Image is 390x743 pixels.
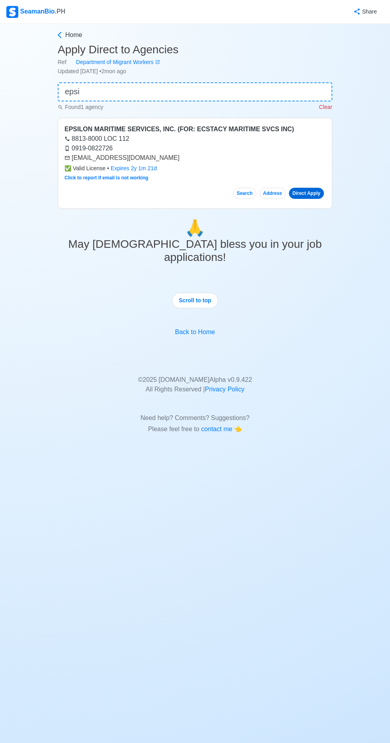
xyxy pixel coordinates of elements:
[66,58,160,66] a: Department of Migrant Workers
[6,6,65,18] div: SeamanBio
[201,426,234,432] span: contact me
[58,68,126,74] span: Updated [DATE] • 2mon ago
[56,30,332,40] a: Home
[64,424,326,434] p: Please feel free to
[205,386,245,393] a: Privacy Policy
[64,175,148,181] a: Click to report if email is not working
[64,145,113,152] a: 0919-0822726
[185,219,205,237] span: pray
[64,124,326,134] div: EPSILON MARITIME SERVICES, INC. (FOR: ECSTACY MARITIME SVCS INC)
[172,293,218,308] button: Scroll to top
[233,188,256,199] button: Search
[234,426,242,432] span: point
[111,164,157,173] div: Expires 2y 1m 21d
[175,329,215,335] a: Back to Home
[58,237,332,264] h3: May [DEMOGRAPHIC_DATA] bless you in your job applications!
[58,43,332,56] h3: Apply Direct to Agencies
[6,6,18,18] img: Logo
[58,58,332,66] div: Ref
[65,30,82,40] span: Home
[345,4,384,19] button: Share
[64,135,129,142] a: 8813-8000 LOC 112
[58,82,332,101] input: 👉 Quick Search
[319,103,332,111] p: Clear
[64,165,71,171] span: check
[64,164,105,173] span: Valid License
[289,188,324,199] a: Direct Apply
[259,188,286,199] button: Address
[64,366,326,394] p: © 2025 [DOMAIN_NAME] Alpha v 0.9.422 All Rights Reserved |
[66,58,155,66] div: Department of Migrant Workers
[58,103,103,111] p: Found 1 agency
[64,404,326,423] p: Need help? Comments? Suggestions?
[64,153,326,163] div: [EMAIL_ADDRESS][DOMAIN_NAME]
[55,8,66,15] span: .PH
[64,164,326,173] div: •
